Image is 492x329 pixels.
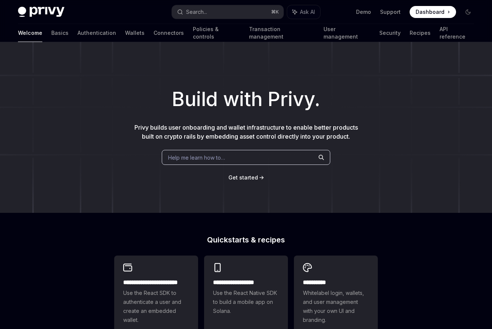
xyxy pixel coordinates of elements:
[12,85,480,114] h1: Build with Privy.
[154,24,184,42] a: Connectors
[114,236,378,244] h2: Quickstarts & recipes
[356,8,371,16] a: Demo
[271,9,279,15] span: ⌘ K
[379,24,401,42] a: Security
[228,174,258,181] a: Get started
[249,24,315,42] a: Transaction management
[462,6,474,18] button: Toggle dark mode
[380,8,401,16] a: Support
[51,24,69,42] a: Basics
[213,289,279,316] span: Use the React Native SDK to build a mobile app on Solana.
[416,8,444,16] span: Dashboard
[193,24,240,42] a: Policies & controls
[125,24,145,42] a: Wallets
[440,24,474,42] a: API reference
[18,24,42,42] a: Welcome
[324,24,370,42] a: User management
[287,5,320,19] button: Ask AI
[18,7,64,17] img: dark logo
[168,154,225,162] span: Help me learn how to…
[303,289,369,325] span: Whitelabel login, wallets, and user management with your own UI and branding.
[410,6,456,18] a: Dashboard
[172,5,283,19] button: Search...⌘K
[134,124,358,140] span: Privy builds user onboarding and wallet infrastructure to enable better products built on crypto ...
[123,289,189,325] span: Use the React SDK to authenticate a user and create an embedded wallet.
[300,8,315,16] span: Ask AI
[186,7,207,16] div: Search...
[78,24,116,42] a: Authentication
[410,24,431,42] a: Recipes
